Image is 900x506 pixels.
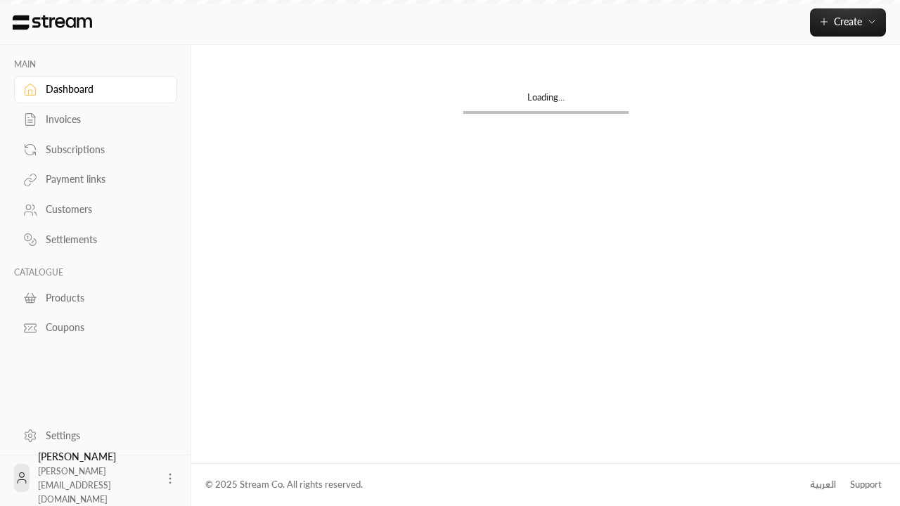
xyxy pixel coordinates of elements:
[14,284,177,311] a: Products
[46,143,160,157] div: Subscriptions
[14,59,177,70] p: MAIN
[46,172,160,186] div: Payment links
[810,478,836,492] div: العربية
[14,267,177,278] p: CATALOGUE
[14,136,177,163] a: Subscriptions
[14,422,177,449] a: Settings
[46,233,160,247] div: Settlements
[834,15,862,27] span: Create
[46,202,160,216] div: Customers
[463,91,629,111] div: Loading...
[38,450,155,506] div: [PERSON_NAME]
[845,472,886,498] a: Support
[46,429,160,443] div: Settings
[14,226,177,254] a: Settlements
[46,320,160,335] div: Coupons
[810,8,886,37] button: Create
[14,76,177,103] a: Dashboard
[14,314,177,342] a: Coupons
[205,478,363,492] div: © 2025 Stream Co. All rights reserved.
[46,291,160,305] div: Products
[46,112,160,126] div: Invoices
[14,106,177,134] a: Invoices
[46,82,160,96] div: Dashboard
[14,166,177,193] a: Payment links
[14,196,177,223] a: Customers
[38,466,111,505] span: [PERSON_NAME][EMAIL_ADDRESS][DOMAIN_NAME]
[11,15,94,30] img: Logo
